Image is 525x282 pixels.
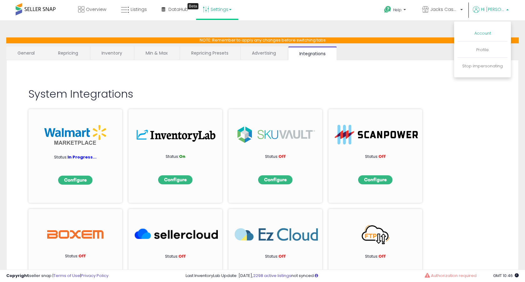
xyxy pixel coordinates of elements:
span: Hi [PERSON_NAME] [481,6,504,12]
span: Off [178,253,186,259]
a: Hi [PERSON_NAME] [473,6,509,20]
p: Status: [144,254,207,260]
a: Inventory [90,46,133,60]
span: In Progress... [67,154,97,160]
span: Off [278,153,286,159]
a: Privacy Policy [81,273,108,279]
div: Tooltip anchor [187,3,198,9]
span: Off [378,253,386,259]
img: Boxem Logo [47,225,103,244]
span: Overview [86,6,106,12]
p: Status: [244,254,307,260]
img: configbtn.png [158,175,192,184]
p: Status: [244,154,307,160]
a: Stop impersonating [462,63,503,69]
img: FTP_266x63.png [335,225,418,244]
a: Help [379,1,412,20]
img: walmart_int.png [44,125,107,145]
p: Status: [44,253,107,259]
i: Click here to read more about un-synced listings. [315,274,318,278]
span: On [179,153,185,159]
span: Off [78,253,86,259]
p: Status: [144,154,207,160]
a: General [6,46,46,60]
img: ScanPower-logo.png [335,125,418,144]
img: configbtn.png [258,175,292,184]
p: Status: [344,254,407,260]
span: Help [393,7,402,12]
div: Last InventoryLab Update: [DATE], not synced. [186,273,519,279]
i: Get Help [384,6,392,13]
a: 2298 active listings [253,273,291,279]
p: Status: [44,154,107,160]
a: Repricing Presets [180,46,240,60]
a: Profile [476,47,489,53]
span: Jacks Cases & [PERSON_NAME]'s Closet [430,6,458,12]
a: Min & Max [134,46,179,60]
img: EzCloud_266x63.png [235,225,318,244]
strong: Copyright [6,273,29,279]
div: seller snap | | [6,273,108,279]
img: configbtn.png [58,176,92,185]
span: 2025-08-15 10:46 GMT [493,273,519,279]
span: Listings [131,6,147,12]
img: sku.png [235,125,318,144]
img: inv.png [135,125,218,144]
span: Authorization required [431,273,477,279]
a: Repricing [47,46,89,60]
a: Account [474,30,491,36]
p: NOTE: Remember to apply any changes before switching tabs [6,37,519,43]
span: Off [278,253,286,259]
a: Advertising [241,46,287,60]
img: SellerCloud_266x63.png [135,225,218,244]
img: configbtn.png [358,175,392,184]
span: DataHub [168,6,188,12]
a: Terms of Use [53,273,80,279]
p: Status: [344,154,407,160]
h2: System Integrations [28,88,497,100]
a: Integrations [288,46,337,60]
span: Off [378,153,386,159]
